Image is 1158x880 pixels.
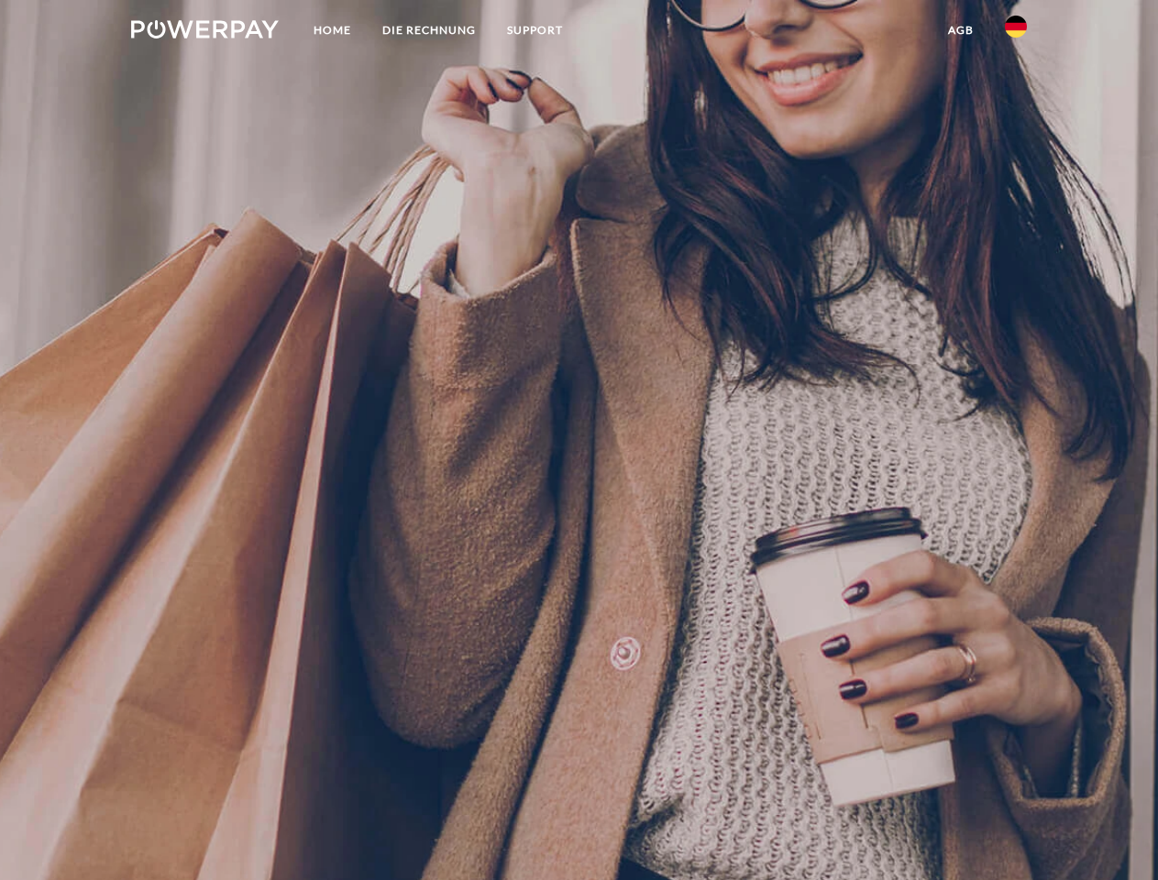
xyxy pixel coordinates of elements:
[1005,16,1027,38] img: de
[932,14,989,47] a: agb
[131,20,279,38] img: logo-powerpay-white.svg
[298,14,367,47] a: Home
[367,14,491,47] a: DIE RECHNUNG
[491,14,579,47] a: SUPPORT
